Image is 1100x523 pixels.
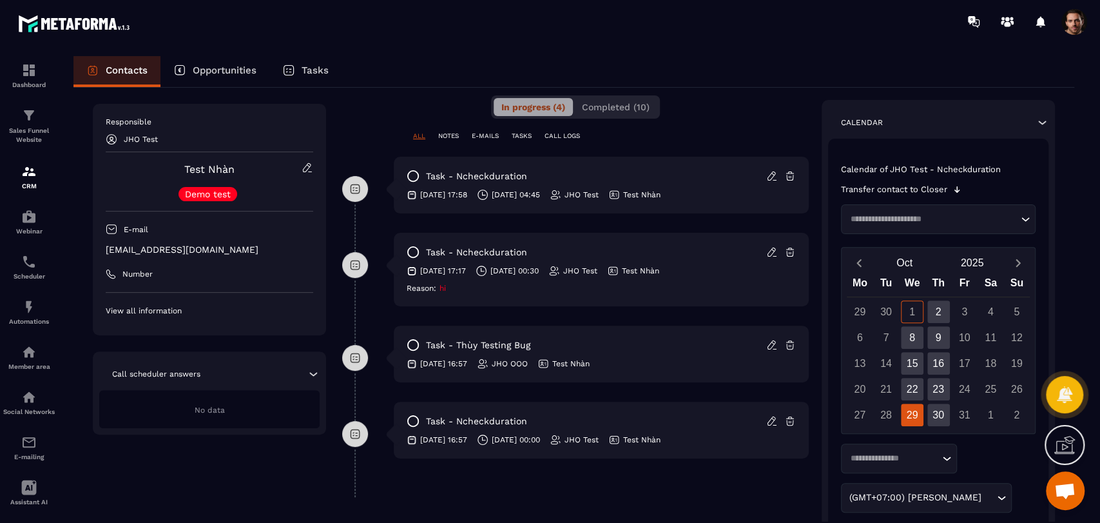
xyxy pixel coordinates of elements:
[3,453,55,460] p: E-mailing
[979,301,1002,323] div: 4
[979,326,1002,349] div: 11
[953,301,976,323] div: 3
[984,491,994,505] input: Search for option
[472,132,499,141] p: E-MAILS
[873,274,900,297] div: Tu
[21,344,37,360] img: automations
[3,425,55,470] a: emailemailE-mailing
[122,269,153,279] p: Number
[874,352,897,375] div: 14
[874,378,897,400] div: 21
[3,470,55,515] a: Assistant AI
[847,274,873,297] div: Mo
[106,117,313,127] p: Responsible
[195,406,225,415] span: No data
[492,190,540,200] p: [DATE] 04:45
[1005,352,1028,375] div: 19
[3,363,55,370] p: Member area
[3,498,55,506] p: Assistant AI
[841,117,883,128] p: Calendar
[3,98,55,154] a: formationformationSales Funnel Website
[494,98,573,116] button: In progress (4)
[841,444,957,473] div: Search for option
[420,190,467,200] p: [DATE] 17:58
[426,415,527,428] p: task - Ncheckduration
[106,64,148,76] p: Contacts
[901,378,923,400] div: 22
[901,404,923,426] div: 29
[185,190,231,199] p: Demo test
[846,452,939,465] input: Search for option
[21,108,37,123] img: formation
[18,12,134,35] img: logo
[3,81,55,88] p: Dashboard
[927,404,950,426] div: 30
[846,491,984,505] span: (GMT+07:00) [PERSON_NAME]
[951,274,978,297] div: Fr
[21,63,37,78] img: formation
[426,339,530,351] p: task - Thùy testing bug
[420,435,467,445] p: [DATE] 16:57
[3,290,55,335] a: automationsautomationsAutomations
[849,326,871,349] div: 6
[3,408,55,415] p: Social Networks
[874,404,897,426] div: 28
[420,359,467,369] p: [DATE] 16:57
[3,273,55,280] p: Scheduler
[927,301,950,323] div: 2
[623,190,661,200] p: Test Nhàn
[3,53,55,98] a: formationformationDashboard
[849,301,871,323] div: 29
[901,326,923,349] div: 8
[847,301,1030,426] div: Calendar days
[938,252,1006,274] button: Open years overlay
[953,378,976,400] div: 24
[3,380,55,425] a: social-networksocial-networkSocial Networks
[439,284,446,293] span: hi
[846,213,1018,226] input: Search for option
[302,64,329,76] p: Tasks
[407,284,436,293] span: Reason:
[184,163,235,175] a: Test Nhàn
[21,254,37,270] img: scheduler
[849,378,871,400] div: 20
[3,228,55,235] p: Webinar
[21,209,37,224] img: automations
[901,301,923,323] div: 1
[901,352,923,375] div: 15
[564,190,599,200] p: JHO Test
[545,132,580,141] p: CALL LOGS
[3,335,55,380] a: automationsautomationsMember area
[874,301,897,323] div: 30
[490,266,539,276] p: [DATE] 00:30
[21,164,37,179] img: formation
[871,252,938,274] button: Open months overlay
[953,352,976,375] div: 17
[1046,471,1085,510] div: Mở cuộc trò chuyện
[847,274,1030,426] div: Calendar wrapper
[1006,254,1030,271] button: Next month
[1005,404,1028,426] div: 2
[1003,274,1030,297] div: Su
[106,244,313,256] p: [EMAIL_ADDRESS][DOMAIN_NAME]
[979,404,1002,426] div: 1
[1005,301,1028,323] div: 5
[492,359,528,369] p: JHO OOO
[552,359,590,369] p: Test Nhàn
[563,266,597,276] p: JHO Test
[420,266,466,276] p: [DATE] 17:17
[492,435,540,445] p: [DATE] 00:00
[3,244,55,290] a: schedulerschedulerScheduler
[622,266,659,276] p: Test Nhàn
[841,164,1036,175] p: Calendar of JHO Test - Ncheckduration
[979,352,1002,375] div: 18
[3,318,55,325] p: Automations
[841,483,1012,513] div: Search for option
[574,98,657,116] button: Completed (10)
[193,64,256,76] p: Opportunities
[160,56,269,87] a: Opportunities
[3,126,55,144] p: Sales Funnel Website
[21,435,37,450] img: email
[426,170,527,183] p: task - Ncheckduration
[3,154,55,199] a: formationformationCRM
